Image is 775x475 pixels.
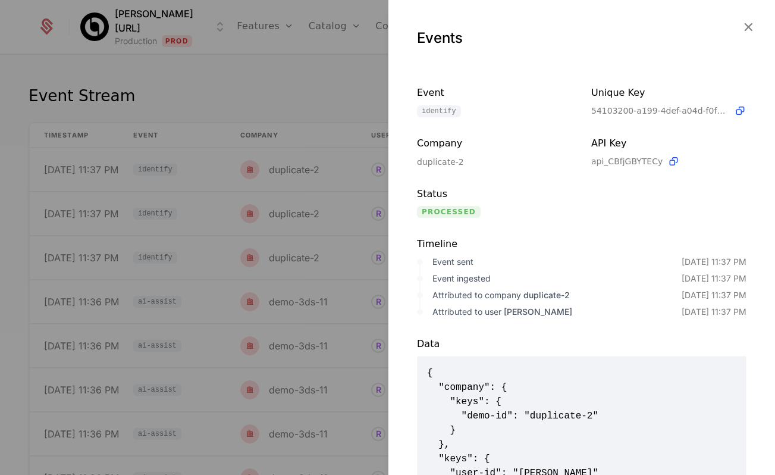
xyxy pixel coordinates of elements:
div: Data [417,337,746,351]
div: [DATE] 11:37 PM [682,273,746,285]
div: Status [417,187,572,201]
div: Event sent [432,256,682,268]
div: Attributed to user [432,306,682,318]
div: Events [417,29,746,48]
div: API Key [591,136,746,151]
div: Company [417,136,572,151]
div: Attributed to company [432,289,682,301]
div: Event ingested [432,273,682,285]
span: identify [417,105,461,117]
span: api_CBfjGBYTECy [591,155,663,167]
span: duplicate-2 [523,290,570,300]
div: [DATE] 11:37 PM [682,256,746,268]
div: Unique Key [591,86,746,100]
div: Event [417,86,572,101]
div: [DATE] 11:37 PM [682,306,746,318]
span: 54103200-a199-4def-a04d-f0f51ac01849 [591,105,729,117]
span: [PERSON_NAME] [504,307,572,317]
span: processed [417,206,481,218]
div: [DATE] 11:37 PM [682,289,746,301]
div: duplicate-2 [417,156,572,168]
div: Timeline [417,237,746,251]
